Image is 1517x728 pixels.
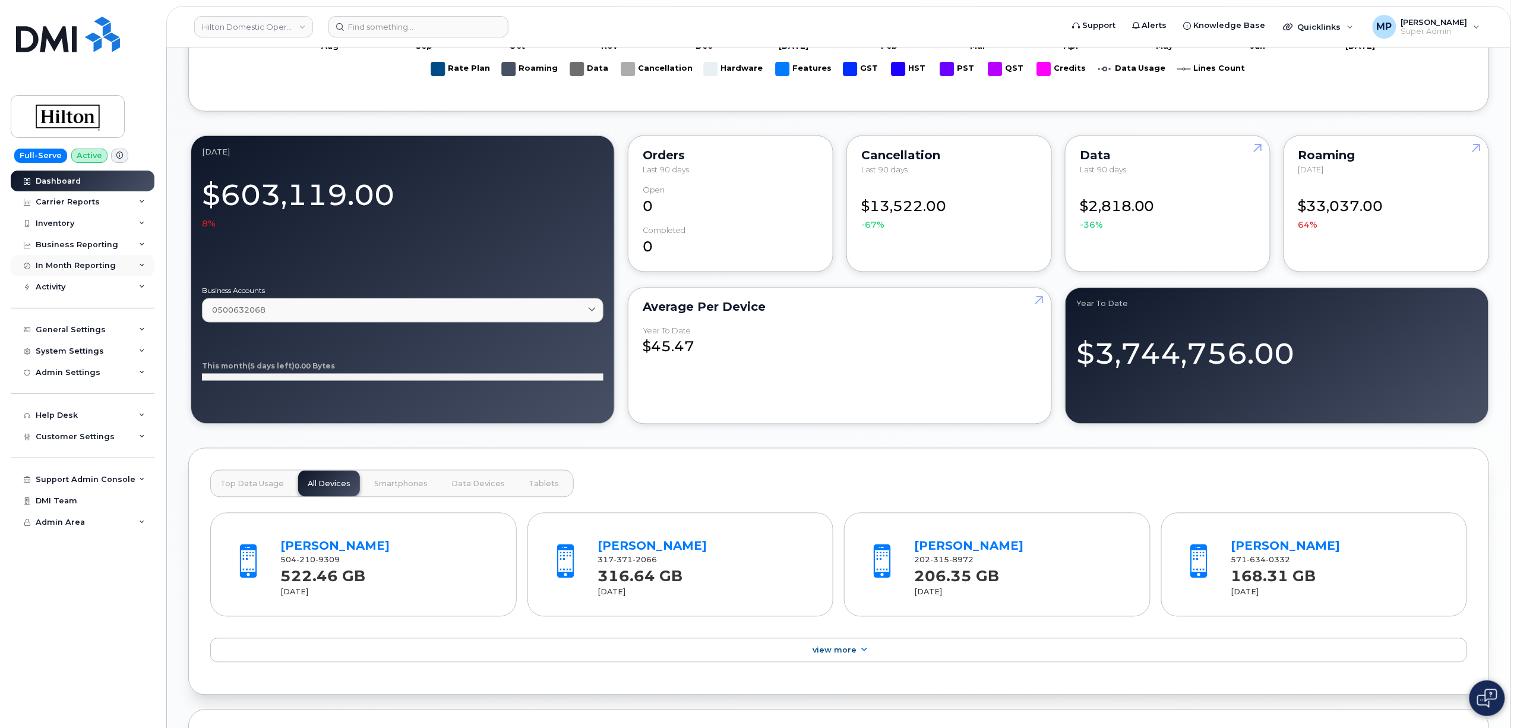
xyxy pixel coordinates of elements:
[643,226,818,257] div: 0
[1250,42,1265,51] tspan: Jun
[915,561,1000,585] strong: 206.35 GB
[281,587,495,598] div: [DATE]
[1298,150,1474,160] div: Roaming
[211,471,293,497] button: Top Data Usage
[940,58,976,81] g: PST
[1177,58,1246,81] g: Lines Count
[704,58,764,81] g: Hardware
[861,185,1037,231] div: $13,522.00
[281,539,390,553] a: [PERSON_NAME]
[1142,20,1167,31] span: Alerts
[248,362,295,371] tspan: (5 days left)
[202,288,603,295] label: Business Accounts
[502,58,558,81] g: Roaming
[281,556,340,565] span: 504
[861,219,884,231] span: -67%
[297,556,316,565] span: 210
[696,42,713,51] tspan: Dec
[643,165,689,174] span: Last 90 days
[988,58,1025,81] g: QST
[643,327,1037,358] div: $45.47
[1080,185,1256,231] div: $2,818.00
[202,298,603,323] a: 0500632068
[295,362,335,371] tspan: 0.00 Bytes
[1080,150,1256,160] div: Data
[931,556,950,565] span: 315
[950,556,974,565] span: 8972
[915,539,1024,553] a: [PERSON_NAME]
[1298,165,1324,174] span: [DATE]
[1080,219,1103,231] span: -36%
[431,58,490,81] g: Rate Plan
[915,556,974,565] span: 202
[509,42,525,51] tspan: Oct
[194,16,313,37] a: Hilton Domestic Operating Company Inc
[202,171,603,231] div: $603,119.00
[220,480,284,489] span: Top Data Usage
[1247,556,1266,565] span: 634
[881,42,897,51] tspan: Feb
[1194,20,1266,31] span: Knowledge Base
[598,539,707,553] a: [PERSON_NAME]
[1401,17,1468,27] span: [PERSON_NAME]
[1076,299,1478,308] div: Year to Date
[915,587,1129,598] div: [DATE]
[1082,20,1115,31] span: Support
[1076,323,1478,375] div: $3,744,756.00
[1175,14,1274,37] a: Knowledge Base
[1231,556,1291,565] span: 571
[643,185,665,194] div: Open
[1063,42,1079,51] tspan: Apr
[861,150,1037,160] div: Cancellation
[365,471,437,497] button: Smartphones
[621,58,693,81] g: Cancellation
[1231,587,1446,598] div: [DATE]
[614,556,633,565] span: 371
[598,556,657,565] span: 317
[643,150,818,160] div: Orders
[1037,58,1086,81] g: Credits
[212,305,266,316] span: 0500632068
[1364,15,1488,39] div: Michael Partack
[813,646,857,655] span: View More
[570,58,609,81] g: Data
[643,302,1037,312] div: Average per Device
[374,480,428,489] span: Smartphones
[643,327,691,336] div: Year to Date
[1298,22,1341,31] span: Quicklinks
[1477,689,1497,708] img: Open chat
[1231,539,1341,553] a: [PERSON_NAME]
[1231,561,1316,585] strong: 168.31 GB
[328,16,508,37] input: Find something...
[321,42,339,51] tspan: Aug
[643,185,818,216] div: 0
[316,556,340,565] span: 9309
[1124,14,1175,37] a: Alerts
[776,58,832,81] g: Features
[1080,165,1126,174] span: Last 90 days
[633,556,657,565] span: 2066
[643,226,685,235] div: completed
[843,58,880,81] g: GST
[529,480,559,489] span: Tablets
[971,42,987,51] tspan: Mar
[1275,15,1362,39] div: Quicklinks
[1098,58,1166,81] g: Data Usage
[202,218,216,230] span: 8%
[1298,219,1318,231] span: 64%
[281,561,366,585] strong: 522.46 GB
[779,42,808,51] tspan: [DATE]
[431,58,1246,81] g: Legend
[442,471,514,497] button: Data Devices
[1345,42,1375,51] tspan: [DATE]
[202,147,603,156] div: July 2025
[598,561,682,585] strong: 316.64 GB
[861,165,908,174] span: Last 90 days
[1064,14,1124,37] a: Support
[1298,185,1474,231] div: $33,037.00
[210,638,1467,663] a: View More
[1377,20,1392,34] span: MP
[202,362,248,371] tspan: This month
[451,480,505,489] span: Data Devices
[519,471,568,497] button: Tablets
